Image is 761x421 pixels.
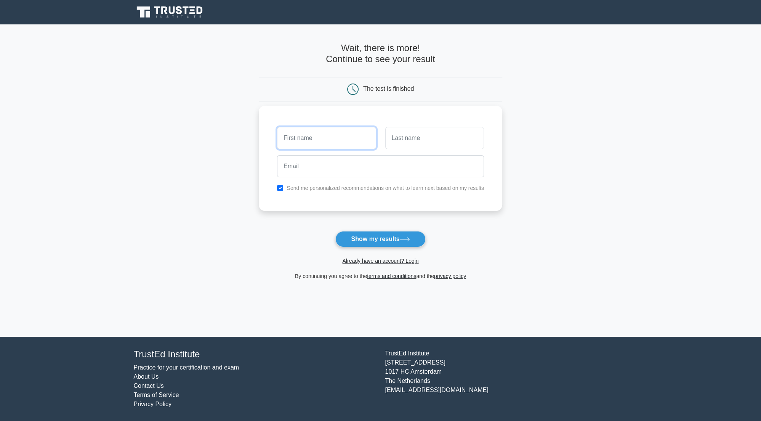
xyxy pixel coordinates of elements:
label: Send me personalized recommendations on what to learn next based on my results [287,185,484,191]
div: By continuing you agree to the and the [254,272,507,281]
div: The test is finished [363,85,414,92]
a: Privacy Policy [134,401,172,407]
a: privacy policy [434,273,466,279]
h4: TrustEd Institute [134,349,376,360]
input: First name [277,127,376,149]
a: Already have an account? Login [342,258,418,264]
div: TrustEd Institute [STREET_ADDRESS] 1017 HC Amsterdam The Netherlands [EMAIL_ADDRESS][DOMAIN_NAME] [381,349,632,409]
h4: Wait, there is more! Continue to see your result [259,43,502,65]
a: Contact Us [134,382,164,389]
a: Practice for your certification and exam [134,364,239,371]
a: Terms of Service [134,392,179,398]
a: terms and conditions [367,273,416,279]
input: Last name [385,127,484,149]
input: Email [277,155,484,177]
button: Show my results [335,231,425,247]
a: About Us [134,373,159,380]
